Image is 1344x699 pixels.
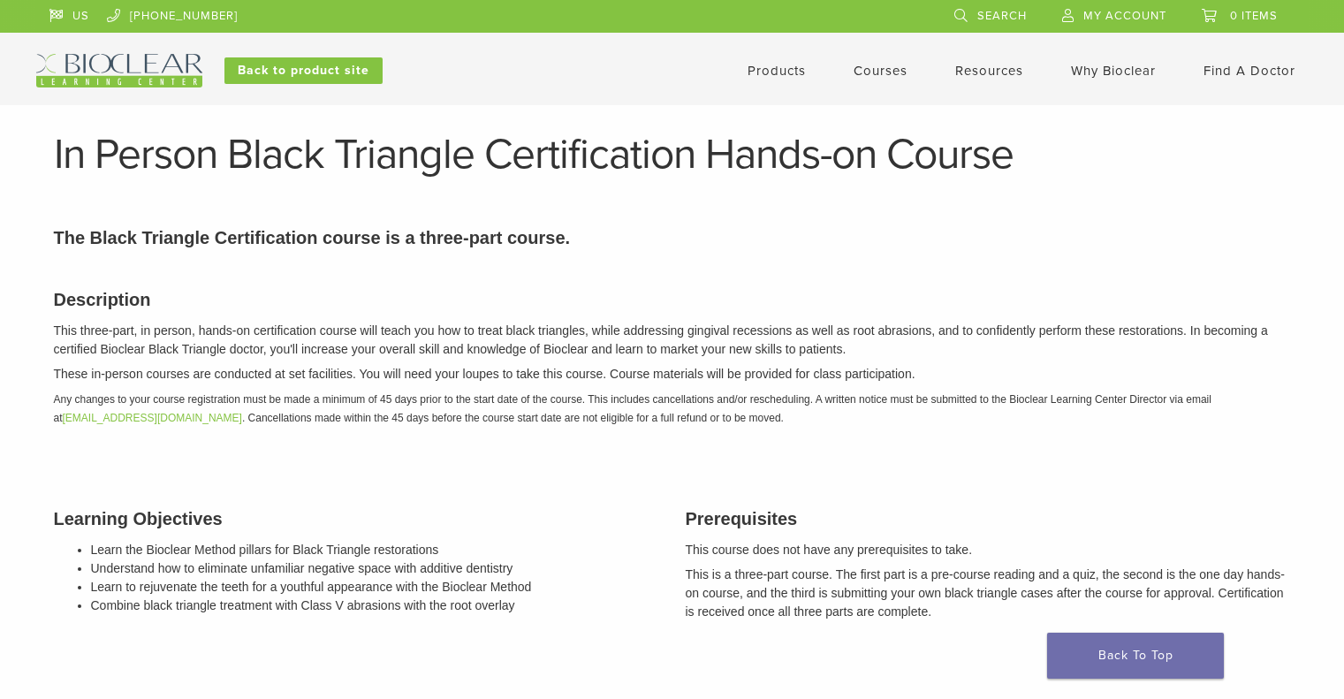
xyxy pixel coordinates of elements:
[54,133,1291,176] h1: In Person Black Triangle Certification Hands-on Course
[686,566,1291,621] p: This is a three-part course. The first part is a pre-course reading and a quiz, the second is the...
[54,365,1291,384] p: These in-person courses are conducted at set facilities. You will need your loupes to take this c...
[748,63,806,79] a: Products
[54,224,1291,251] p: The Black Triangle Certification course is a three-part course.
[54,286,1291,313] h3: Description
[686,505,1291,532] h3: Prerequisites
[91,578,659,596] li: Learn to rejuvenate the teeth for a youthful appearance with the Bioclear Method
[54,393,1211,424] em: Any changes to your course registration must be made a minimum of 45 days prior to the start date...
[54,505,659,532] h3: Learning Objectives
[977,9,1027,23] span: Search
[63,412,242,424] a: [EMAIL_ADDRESS][DOMAIN_NAME]
[91,559,659,578] li: Understand how to eliminate unfamiliar negative space with additive dentistry
[36,54,202,87] img: Bioclear
[1083,9,1166,23] span: My Account
[686,541,1291,559] p: This course does not have any prerequisites to take.
[224,57,383,84] a: Back to product site
[1071,63,1156,79] a: Why Bioclear
[955,63,1023,79] a: Resources
[1230,9,1278,23] span: 0 items
[91,596,659,615] li: Combine black triangle treatment with Class V abrasions with the root overlay
[1204,63,1295,79] a: Find A Doctor
[854,63,907,79] a: Courses
[91,541,659,559] li: Learn the Bioclear Method pillars for Black Triangle restorations
[54,322,1291,359] p: This three-part, in person, hands-on certification course will teach you how to treat black trian...
[1047,633,1224,679] a: Back To Top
